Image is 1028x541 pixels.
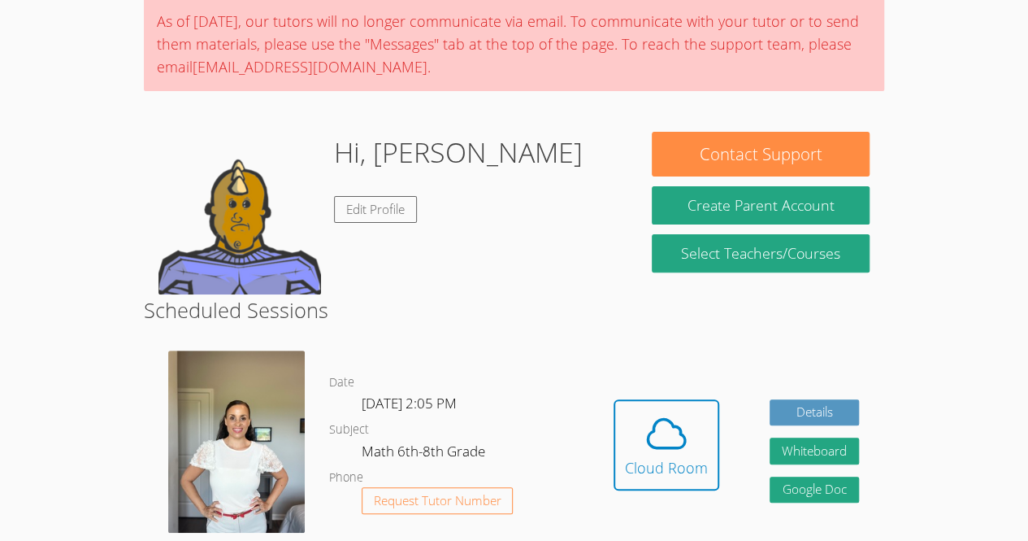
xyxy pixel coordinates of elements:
[374,495,501,507] span: Request Tutor Number
[614,399,719,491] button: Cloud Room
[362,394,457,412] span: [DATE] 2:05 PM
[334,196,417,223] a: Edit Profile
[362,440,488,468] dd: Math 6th-8th Grade
[168,351,305,533] img: IMG_9685.jpeg
[770,477,859,504] a: Google Doc
[770,438,859,465] button: Whiteboard
[144,294,884,325] h2: Scheduled Sessions
[329,420,369,440] dt: Subject
[329,373,354,393] dt: Date
[329,468,363,488] dt: Phone
[770,399,859,426] a: Details
[652,132,869,177] button: Contact Support
[362,487,514,514] button: Request Tutor Number
[625,456,708,479] div: Cloud Room
[334,132,583,173] h1: Hi, [PERSON_NAME]
[652,186,869,225] button: Create Parent Account
[158,132,321,294] img: default.png
[652,234,869,273] a: Select Teachers/Courses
